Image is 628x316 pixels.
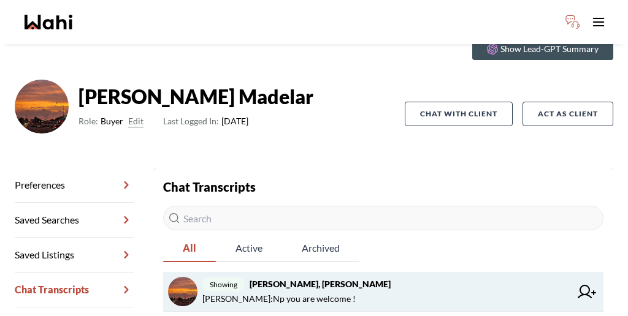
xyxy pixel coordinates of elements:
button: Chat with client [405,102,513,126]
button: Toggle open navigation menu [586,10,611,34]
a: showing[PERSON_NAME], [PERSON_NAME][PERSON_NAME]:Np you are welcome ! [163,272,603,312]
button: All [163,235,216,262]
span: showing [202,277,245,292]
span: Archived [282,235,359,261]
p: Show Lead-GPT Summary [500,43,599,55]
strong: Chat Transcripts [163,179,256,194]
button: Archived [282,235,359,262]
span: [PERSON_NAME] : Np you are welcome ! [202,292,356,306]
span: Role: [78,114,98,129]
img: chat avatar [168,277,197,306]
img: ACg8ocIySwC9axfWUnQVpNq0J_yaLiHjhN_ao-Gs4j8Fp1s3mxEFCsv3=s96-c [15,80,69,134]
span: Active [216,235,282,261]
span: [DATE] [163,114,248,129]
span: Buyer [101,114,123,129]
strong: [PERSON_NAME] Madelar [78,85,313,109]
strong: [PERSON_NAME], [PERSON_NAME] [250,279,391,289]
a: Chat Transcripts [15,273,134,307]
input: Search [163,206,603,230]
a: Saved Searches [15,203,134,238]
button: Active [216,235,282,262]
a: Preferences [15,168,134,203]
a: Saved Listings [15,238,134,273]
span: All [163,235,216,261]
span: Last Logged In: [163,116,219,126]
a: Wahi homepage [25,15,72,29]
button: Edit [128,114,144,129]
button: Act as Client [523,102,613,126]
button: Show Lead-GPT Summary [472,38,613,60]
